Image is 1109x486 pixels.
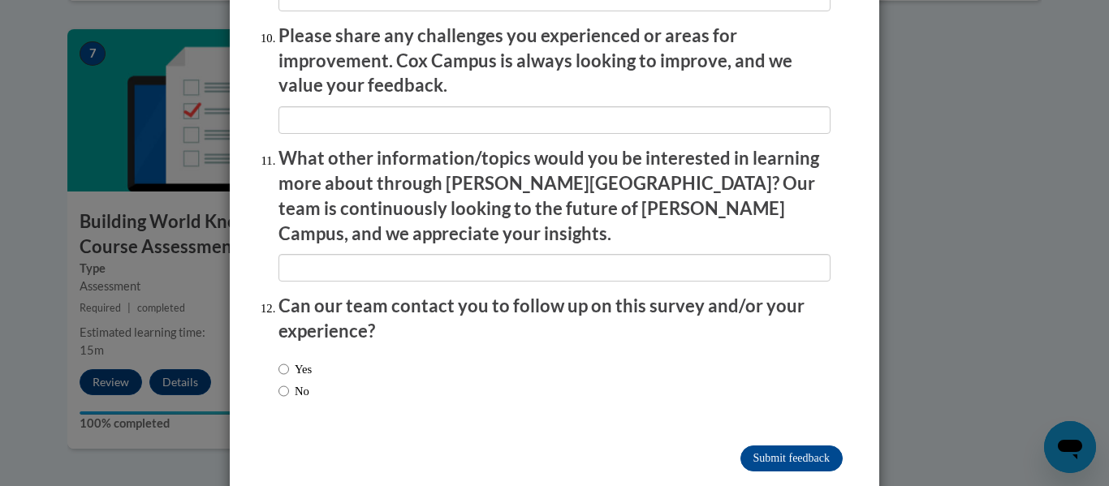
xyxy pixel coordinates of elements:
[278,146,831,246] p: What other information/topics would you be interested in learning more about through [PERSON_NAME...
[278,24,831,98] p: Please share any challenges you experienced or areas for improvement. Cox Campus is always lookin...
[278,360,312,378] label: Yes
[278,382,289,400] input: No
[278,382,309,400] label: No
[278,360,289,378] input: Yes
[740,445,843,471] input: Submit feedback
[278,294,831,344] p: Can our team contact you to follow up on this survey and/or your experience?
